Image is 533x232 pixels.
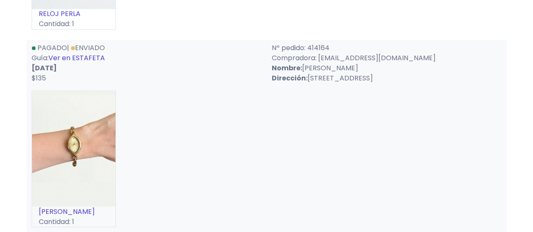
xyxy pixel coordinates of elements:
[39,206,95,216] a: [PERSON_NAME]
[39,9,80,19] a: RELOJ PERLA
[272,73,308,83] strong: Dirección:
[32,19,115,29] p: Cantidad: 1
[32,63,262,73] p: [DATE]
[272,63,502,73] p: [PERSON_NAME]
[27,43,267,83] div: | Guía:
[37,43,67,53] span: Pagado
[32,73,46,83] span: $135
[272,73,502,83] p: [STREET_ADDRESS]
[272,53,502,63] p: Compradora: [EMAIL_ADDRESS][DOMAIN_NAME]
[71,43,105,53] a: Enviado
[272,43,502,53] p: Nº pedido: 414164
[48,53,105,63] a: Ver en ESTAFETA
[32,216,115,227] p: Cantidad: 1
[32,91,115,206] img: small_1756751959129.jpeg
[272,63,302,73] strong: Nombre:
